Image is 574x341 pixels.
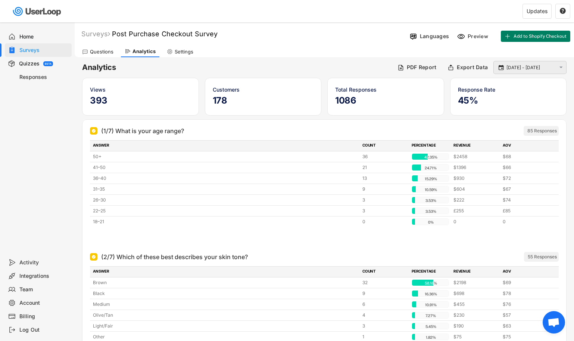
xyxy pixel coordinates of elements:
[412,268,449,275] div: PERCENTAGE
[453,186,498,193] div: $604
[93,334,358,340] div: Other
[362,153,407,160] div: 36
[93,153,358,160] div: 50+
[101,252,248,261] div: (2/7) Which of these best describes your skin tone?
[501,31,570,42] button: Add to Shopify Checkout
[414,175,448,182] div: 15.29%
[362,323,407,329] div: 3
[362,290,407,297] div: 9
[19,313,69,320] div: Billing
[101,126,184,135] div: (1/7) What is your age range?
[503,290,548,297] div: $78
[414,312,448,319] div: 7.27%
[11,4,64,19] img: userloop-logo-01.svg
[82,62,392,73] h6: Analytics
[503,175,548,182] div: $72
[414,186,448,193] div: 10.59%
[414,301,448,308] div: 10.91%
[362,197,407,203] div: 3
[93,323,358,329] div: Light/Fair
[503,153,548,160] div: $68
[93,164,358,171] div: 41–50
[414,291,448,297] div: 16.36%
[453,301,498,308] div: $455
[414,280,448,286] div: 58.18%
[362,186,407,193] div: 9
[503,142,548,149] div: AOV
[457,64,488,71] div: Export Data
[90,95,191,106] h5: 393
[559,64,563,71] text: 
[362,301,407,308] div: 6
[453,197,498,203] div: $222
[19,47,69,54] div: Surveys
[527,9,548,14] div: Updates
[420,33,449,40] div: Languages
[528,254,557,260] div: 55 Responses
[560,7,566,14] text: 
[90,49,113,55] div: Questions
[19,273,69,280] div: Integrations
[514,34,567,39] span: Add to Shopify Checkout
[503,334,548,340] div: $75
[503,312,548,319] div: $57
[453,164,498,171] div: $1396
[499,64,504,71] text: 
[362,312,407,319] div: 4
[453,268,498,275] div: REVENUE
[362,279,407,286] div: 32
[453,218,498,225] div: 0
[335,86,436,93] div: Total Responses
[362,268,407,275] div: COUNT
[45,62,52,65] div: BETA
[19,33,69,40] div: Home
[453,153,498,160] div: $2458
[93,218,358,225] div: 18–21
[414,323,448,330] div: 5.45%
[458,95,559,106] h5: 45%
[503,208,548,214] div: £85
[414,334,448,341] div: 1.82%
[506,64,556,71] input: Select Date Range
[503,279,548,286] div: $69
[414,165,448,171] div: 24.71%
[414,154,448,160] div: 42.35%
[503,218,548,225] div: 0
[497,64,505,71] button: 
[453,334,498,340] div: $75
[93,142,358,149] div: ANSWER
[453,323,498,329] div: $190
[414,197,448,204] div: 3.53%
[19,326,69,334] div: Log Out
[558,64,564,71] button: 
[503,197,548,203] div: $74
[503,186,548,193] div: $67
[453,312,498,319] div: $230
[362,142,407,149] div: COUNT
[468,33,490,40] div: Preview
[414,208,448,215] div: 3.53%
[91,129,96,133] img: Single Select
[213,86,314,93] div: Customers
[503,164,548,171] div: $66
[362,218,407,225] div: 0
[503,301,548,308] div: $76
[112,30,218,38] font: Post Purchase Checkout Survey
[93,208,358,214] div: 22–25
[93,312,358,319] div: Olive/Tan
[453,175,498,182] div: $930
[132,48,156,55] div: Analytics
[81,30,110,38] div: Surveys
[414,219,448,225] div: 0%
[362,334,407,340] div: 1
[503,323,548,329] div: $63
[362,164,407,171] div: 21
[409,33,417,40] img: Language%20Icon.svg
[91,255,96,259] img: Single Select
[412,142,449,149] div: PERCENTAGE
